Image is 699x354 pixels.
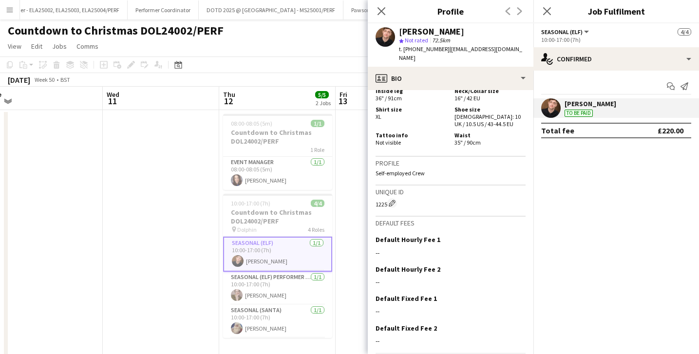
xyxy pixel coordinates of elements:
div: Bio [368,67,533,90]
span: [DEMOGRAPHIC_DATA]: 10 UK / 10.5 US / 43-44.5 EU [454,113,521,128]
h5: Tattoo info [376,131,447,139]
span: Comms [76,42,98,51]
h1: Countdown to Christmas DOL24002/PERF [8,23,224,38]
app-card-role: Seasonal (Santa)1/110:00-17:00 (7h)[PERSON_NAME] [223,305,332,338]
h5: Waist [454,131,526,139]
span: 35" / 90cm [454,139,481,146]
span: 4 Roles [308,226,324,233]
h3: Countdown to Christmas DOL24002/PERF [223,208,332,225]
span: View [8,42,21,51]
p: Self-employed Crew [376,169,526,177]
h5: Shirt size [376,106,447,113]
a: Edit [27,40,46,53]
span: 12 [222,95,235,107]
h3: Profile [376,159,526,168]
a: Jobs [48,40,71,53]
div: [DATE] [8,75,30,85]
button: Pawsome Pooches - LAN25003/PERF [343,0,447,19]
button: Seasonal (Elf) [541,28,590,36]
span: 5/5 [315,91,329,98]
div: 2 Jobs [316,99,331,107]
span: Seasonal (Elf) [541,28,583,36]
h3: Job Fulfilment [533,5,699,18]
app-card-role: Seasonal (Elf)1/110:00-17:00 (7h)[PERSON_NAME] [223,237,332,272]
span: XL [376,113,381,120]
span: 08:00-08:05 (5m) [231,120,272,127]
span: 1 Role [310,146,324,153]
div: -- [376,336,526,345]
div: -- [376,307,526,316]
span: 4/4 [311,200,324,207]
div: -- [376,278,526,286]
a: View [4,40,25,53]
app-card-role: Event Manager1/108:00-08:05 (5m)[PERSON_NAME] [223,157,332,190]
span: Fri [340,90,347,99]
span: 1/1 [311,120,324,127]
div: BST [60,76,70,83]
h3: Default Hourly Fee 1 [376,235,440,244]
span: Thu [223,90,235,99]
button: Performer Coordinator [128,0,199,19]
button: DOTD 2025 @ [GEOGRAPHIC_DATA] - MS25001/PERF [199,0,343,19]
span: 10:00-17:00 (7h) [231,200,270,207]
div: 1225 [376,198,526,208]
h5: Neck/Collar size [454,87,526,94]
div: [PERSON_NAME] [399,27,464,36]
div: To be paid [565,110,593,117]
h5: Inside leg [376,87,447,94]
span: 4/4 [678,28,691,36]
h3: Unique ID [376,187,526,196]
span: Week 50 [32,76,57,83]
span: 72.5km [430,37,452,44]
div: 10:00-17:00 (7h) [541,36,691,43]
span: Jobs [52,42,67,51]
h3: Default Hourly Fee 2 [376,265,440,274]
span: Not visible [376,139,401,146]
app-card-role: Seasonal (Elf) Performer Manager1/110:00-17:00 (7h)[PERSON_NAME] [223,272,332,305]
div: Confirmed [533,47,699,71]
h3: Default Fixed Fee 2 [376,324,437,333]
app-job-card: 10:00-17:00 (7h)4/4Countdown to Christmas DOL24002/PERF Dolphin4 RolesSeasonal (Elf)1/110:00-17:0... [223,194,332,338]
span: Wed [107,90,119,99]
span: | [EMAIL_ADDRESS][DOMAIN_NAME] [399,45,522,61]
span: 16" / 42 EU [454,94,480,102]
h3: Countdown to Christmas DOL24002/PERF [223,128,332,146]
span: Not rated [405,37,428,44]
span: t. [PHONE_NUMBER] [399,45,450,53]
h3: Default Fixed Fee 1 [376,294,437,303]
h3: Default fees [376,219,526,227]
span: 13 [338,95,347,107]
span: 11 [105,95,119,107]
app-job-card: 08:00-08:05 (5m)1/1Countdown to Christmas DOL24002/PERF1 RoleEvent Manager1/108:00-08:05 (5m)[PER... [223,114,332,190]
h3: Profile [368,5,533,18]
span: Dolphin [237,226,257,233]
div: -- [376,248,526,257]
div: Total fee [541,126,574,135]
a: Comms [73,40,102,53]
div: [PERSON_NAME] [565,99,616,108]
div: £220.00 [658,126,683,135]
span: 36" / 91cm [376,94,402,102]
h5: Shoe size [454,106,526,113]
span: Edit [31,42,42,51]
